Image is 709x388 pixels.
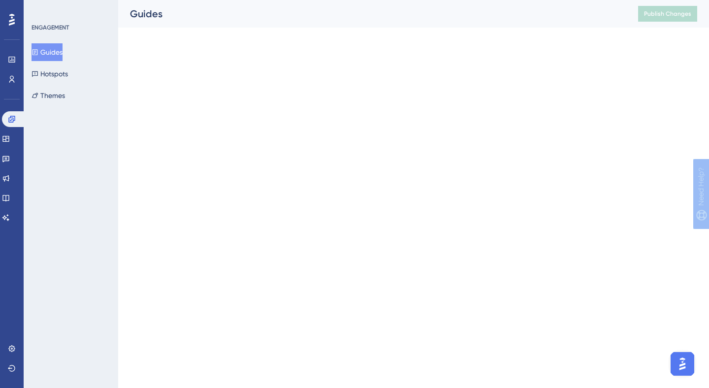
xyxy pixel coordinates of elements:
button: Hotspots [32,65,68,83]
span: Publish Changes [644,10,691,18]
button: Themes [32,87,65,104]
button: Guides [32,43,63,61]
span: Need Help? [23,2,62,14]
div: Guides [130,7,613,21]
button: Publish Changes [638,6,697,22]
div: ENGAGEMENT [32,24,69,32]
iframe: UserGuiding AI Assistant Launcher [668,349,697,379]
